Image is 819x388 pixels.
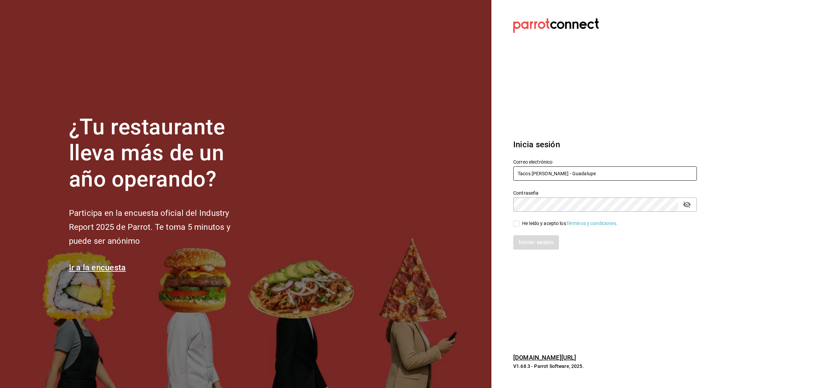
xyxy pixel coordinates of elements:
input: Ingresa tu correo electrónico [513,166,697,181]
label: Correo electrónico [513,159,697,164]
div: He leído y acepto los [522,220,618,227]
h3: Inicia sesión [513,138,697,151]
a: Términos y condiciones. [566,221,618,226]
a: [DOMAIN_NAME][URL] [513,354,576,361]
button: passwordField [681,199,693,210]
p: V1.68.3 - Parrot Software, 2025. [513,363,697,370]
h1: ¿Tu restaurante lleva más de un año operando? [69,114,253,193]
label: Contraseña [513,190,697,195]
h2: Participa en la encuesta oficial del Industry Report 2025 de Parrot. Te toma 5 minutos y puede se... [69,206,253,248]
a: Ir a la encuesta [69,263,126,272]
